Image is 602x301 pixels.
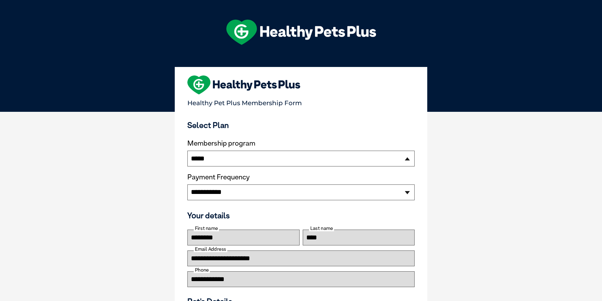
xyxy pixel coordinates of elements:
label: Phone [194,267,210,273]
label: Membership program [187,139,415,147]
h3: Select Plan [187,120,415,130]
img: heart-shape-hpp-logo-large.png [187,75,300,94]
label: Email Address [194,246,227,252]
label: First name [194,226,219,231]
label: Payment Frequency [187,173,250,181]
img: hpp-logo-landscape-green-white.png [226,20,376,45]
p: Healthy Pet Plus Membership Form [187,96,415,107]
h3: Your details [187,211,415,220]
label: Last name [309,226,334,231]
